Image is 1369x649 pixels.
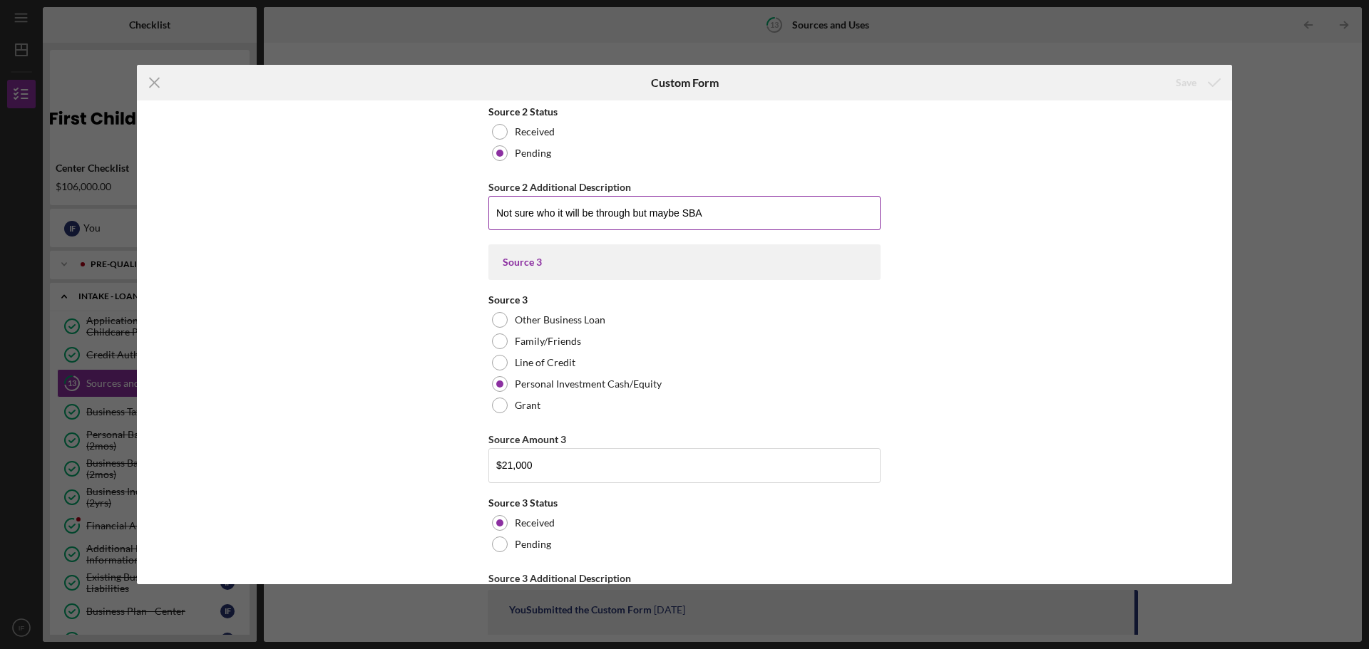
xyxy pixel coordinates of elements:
label: Pending [515,147,551,159]
div: Save [1176,68,1196,97]
label: Source Amount 3 [488,433,566,445]
label: Source 3 Additional Description [488,572,631,584]
label: Grant [515,400,540,411]
div: Source 3 Status [488,497,881,509]
div: Source 3 [488,294,881,306]
button: Save [1162,68,1232,97]
label: Received [515,126,555,137]
div: Source 3 [503,256,866,268]
label: Received [515,517,555,529]
label: Pending [515,539,551,550]
label: Personal Investment Cash/Equity [515,378,662,390]
h6: Custom Form [651,76,719,89]
label: Source 2 Additional Description [488,181,631,193]
label: Line of Credit [515,357,575,368]
label: Family/Friends [515,336,581,347]
div: Source 2 Status [488,106,881,118]
label: Other Business Loan [515,314,605,326]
